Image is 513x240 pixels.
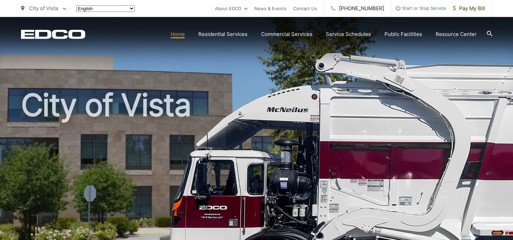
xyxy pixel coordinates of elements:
a: Resource Center [436,30,477,38]
a: Contact Us [293,4,317,13]
a: About EDCO [215,4,248,13]
span: Pay My Bill [453,4,485,13]
a: EDCD logo. Return to the homepage. [21,29,85,39]
a: Service Schedules [326,30,371,38]
a: Residential Services [198,30,248,38]
a: Home [171,30,185,38]
a: Public Facilities [384,30,422,38]
a: News & Events [254,4,287,13]
select: Select a language [76,5,135,12]
a: Commercial Services [261,30,312,38]
span: City of Vista [29,5,58,12]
